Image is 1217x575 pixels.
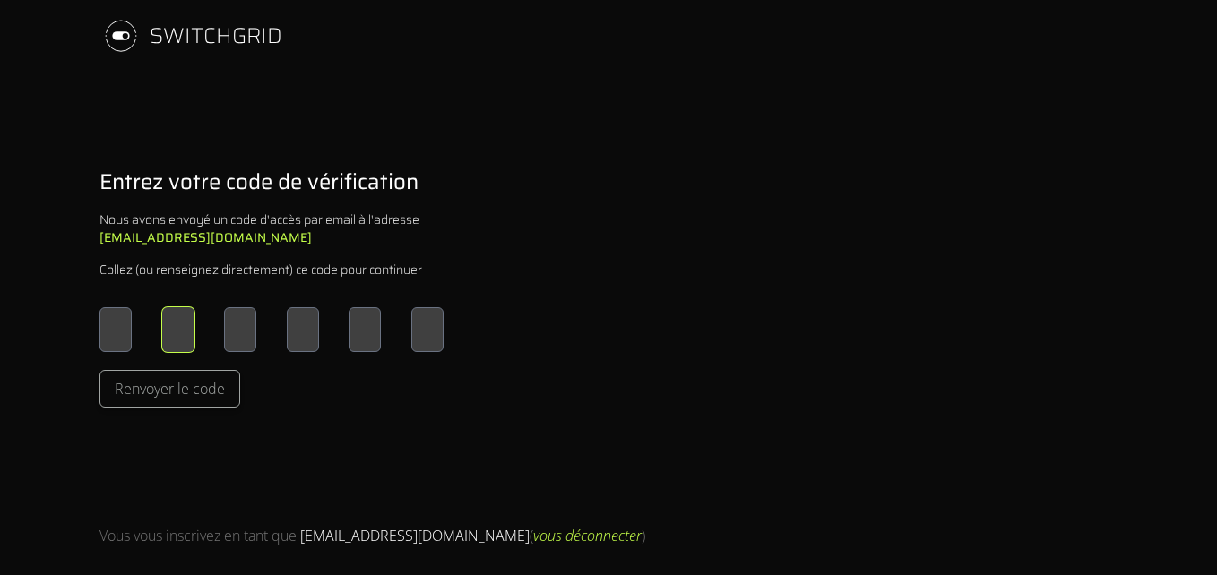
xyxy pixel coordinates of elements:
button: Renvoyer le code [99,370,240,408]
span: Renvoyer le code [115,378,225,399]
input: Please enter OTP character 5 [349,307,381,352]
b: [EMAIL_ADDRESS][DOMAIN_NAME] [99,227,312,247]
input: Please enter OTP character 3 [224,307,256,352]
input: Please enter OTP character 4 [287,307,319,352]
div: Nous avons envoyé un code d'accès par email à l'adresse [99,210,444,246]
input: Please enter OTP character 2 [162,307,194,352]
div: SWITCHGRID [150,21,282,50]
input: Please enter OTP character 1 [99,307,132,352]
div: Vous vous inscrivez en tant que ( ) [99,525,645,546]
div: Collez (ou renseignez directement) ce code pour continuer [99,261,422,279]
input: Please enter OTP character 6 [411,307,444,352]
h1: Entrez votre code de vérification [99,167,419,196]
span: [EMAIL_ADDRESS][DOMAIN_NAME] [300,526,530,545]
span: vous déconnecter [533,526,642,545]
